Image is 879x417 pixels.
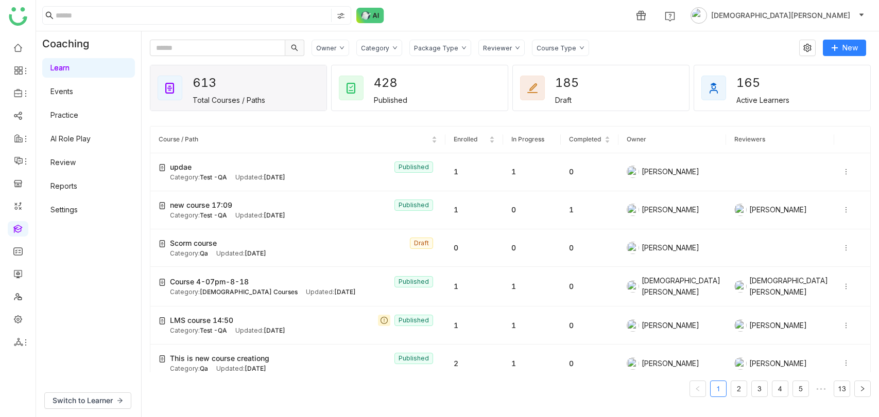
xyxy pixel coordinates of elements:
nz-tag: Published [394,161,433,173]
a: AI Role Play [50,134,91,143]
span: ••• [813,380,830,397]
td: 0 [503,191,561,229]
span: updae [170,161,192,173]
a: 3 [752,381,767,396]
img: total_courses.svg [164,82,176,94]
div: [PERSON_NAME] [627,357,718,370]
span: Scorm course [170,238,217,249]
td: 1 [503,345,561,383]
img: create-new-course.svg [159,164,166,171]
div: 185 [555,72,592,94]
span: Test -QA [200,327,227,334]
img: 684a9aedde261c4b36a3ced9 [627,242,639,254]
td: 1 [503,153,561,191]
span: In Progress [511,135,544,143]
span: Qa [200,365,208,372]
div: [PERSON_NAME] [734,204,826,216]
td: 0 [561,267,618,306]
a: Learn [50,63,70,72]
span: This is new course creationg [170,353,269,364]
div: Updated: [216,249,266,259]
button: Switch to Learner [44,392,131,409]
img: active_learners.svg [708,82,720,94]
img: 684a9b06de261c4b36a3cf65 [734,280,747,293]
td: 0 [445,229,503,267]
td: 0 [561,306,618,345]
span: Test -QA [200,211,227,219]
div: Updated: [235,211,285,221]
nz-tag: Published [394,315,433,326]
img: create-new-course.svg [159,355,166,362]
td: 0 [503,229,561,267]
img: help.svg [665,11,675,22]
img: 684a9b06de261c4b36a3cf65 [627,280,639,293]
a: 2 [731,381,747,396]
div: Owner [316,44,336,52]
span: [DEMOGRAPHIC_DATA] Courses [200,288,298,296]
td: 0 [561,229,618,267]
img: create-new-course.svg [159,279,166,286]
img: create-new-course.svg [159,202,166,209]
td: 1 [445,267,503,306]
span: LMS course 14:50 [170,315,233,326]
button: Next Page [854,380,871,397]
li: 4 [772,380,788,397]
span: Owner [627,135,646,143]
img: logo [9,7,27,26]
span: [DATE] [264,173,285,181]
a: Practice [50,111,78,119]
div: Category: [170,287,298,297]
div: Course Type [537,44,576,52]
a: 5 [793,381,808,396]
div: Updated: [235,326,285,336]
img: 684a9b22de261c4b36a3d00f [627,204,639,216]
div: Category: [170,326,227,336]
a: 4 [772,381,788,396]
td: 1 [503,306,561,345]
img: create-new-course.svg [159,240,166,247]
span: Reviewers [734,135,765,143]
div: [PERSON_NAME] [627,166,718,178]
div: Updated: [235,173,285,183]
div: Published [374,96,407,104]
div: Package Type [414,44,458,52]
span: Enrolled [454,135,477,143]
img: avatar [691,7,707,24]
img: draft_courses.svg [526,82,539,94]
li: 2 [731,380,747,397]
div: [PERSON_NAME] [627,204,718,216]
span: [DATE] [264,327,285,334]
a: 1 [711,381,726,396]
img: ask-buddy-normal.svg [356,8,384,23]
td: 1 [561,191,618,229]
button: Previous Page [690,380,706,397]
span: new course 17:09 [170,200,232,211]
button: New [823,40,866,56]
span: [DATE] [245,249,266,257]
a: 13 [834,381,850,396]
div: Updated: [216,364,266,374]
nz-tag: Published [394,353,433,364]
td: 0 [561,345,618,383]
img: create-new-course.svg [159,317,166,324]
span: [DATE] [264,211,285,219]
a: Settings [50,205,78,214]
li: Next 5 Pages [813,380,830,397]
img: 684a9b22de261c4b36a3d00f [627,166,639,178]
td: 0 [561,153,618,191]
div: [PERSON_NAME] [734,319,826,332]
img: 684a9aedde261c4b36a3ced9 [627,357,639,370]
button: [DEMOGRAPHIC_DATA][PERSON_NAME] [688,7,867,24]
div: [PERSON_NAME] [627,242,718,254]
div: [PERSON_NAME] [734,357,826,370]
div: 165 [736,72,773,94]
div: Draft [555,96,572,104]
div: Category [361,44,389,52]
td: 1 [445,191,503,229]
span: [DATE] [245,365,266,372]
div: Updated: [306,287,356,297]
span: [DEMOGRAPHIC_DATA][PERSON_NAME] [711,10,850,21]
